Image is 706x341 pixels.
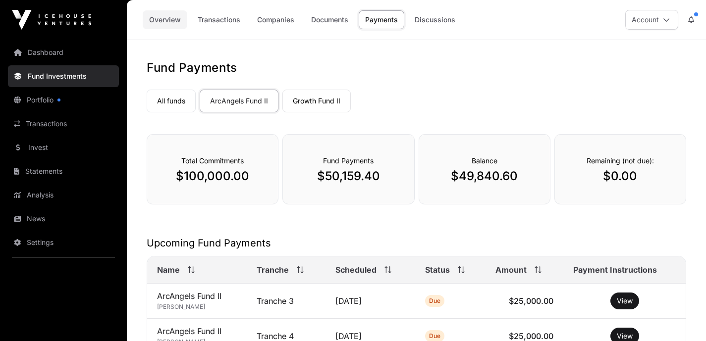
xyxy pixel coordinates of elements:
[573,264,657,276] span: Payment Instructions
[509,296,553,306] span: $25,000.00
[326,284,415,319] td: [DATE]
[425,264,450,276] span: Status
[167,168,258,184] p: $100,000.00
[610,292,639,309] button: View
[181,156,244,165] span: Total Commitments
[587,156,654,165] span: Remaining (not due):
[8,208,119,230] a: News
[8,113,119,135] a: Transactions
[191,10,247,29] a: Transactions
[323,156,374,165] span: Fund Payments
[157,303,205,310] span: [PERSON_NAME]
[8,160,119,182] a: Statements
[147,60,686,76] h1: Fund Payments
[157,264,180,276] span: Name
[8,89,119,111] a: Portfolio
[251,10,301,29] a: Companies
[257,264,289,276] span: Tranche
[509,331,553,341] span: $25,000.00
[147,284,247,319] td: ArcAngels Fund II
[429,297,440,305] span: Due
[303,168,394,184] p: $50,159.40
[282,90,351,112] a: Growth Fund II
[143,10,187,29] a: Overview
[147,90,196,112] a: All funds
[656,293,706,341] iframe: Chat Widget
[8,184,119,206] a: Analysis
[247,284,326,319] td: Tranche 3
[472,156,497,165] span: Balance
[8,65,119,87] a: Fund Investments
[8,232,119,253] a: Settings
[335,264,377,276] span: Scheduled
[200,90,278,112] a: ArcAngels Fund II
[12,10,91,30] img: Icehouse Ventures Logo
[408,10,462,29] a: Discussions
[359,10,404,29] a: Payments
[429,332,440,340] span: Due
[8,42,119,63] a: Dashboard
[147,236,686,250] h2: Upcoming Fund Payments
[575,168,666,184] p: $0.00
[439,168,530,184] p: $49,840.60
[8,137,119,158] a: Invest
[305,10,355,29] a: Documents
[625,10,678,30] button: Account
[495,264,527,276] span: Amount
